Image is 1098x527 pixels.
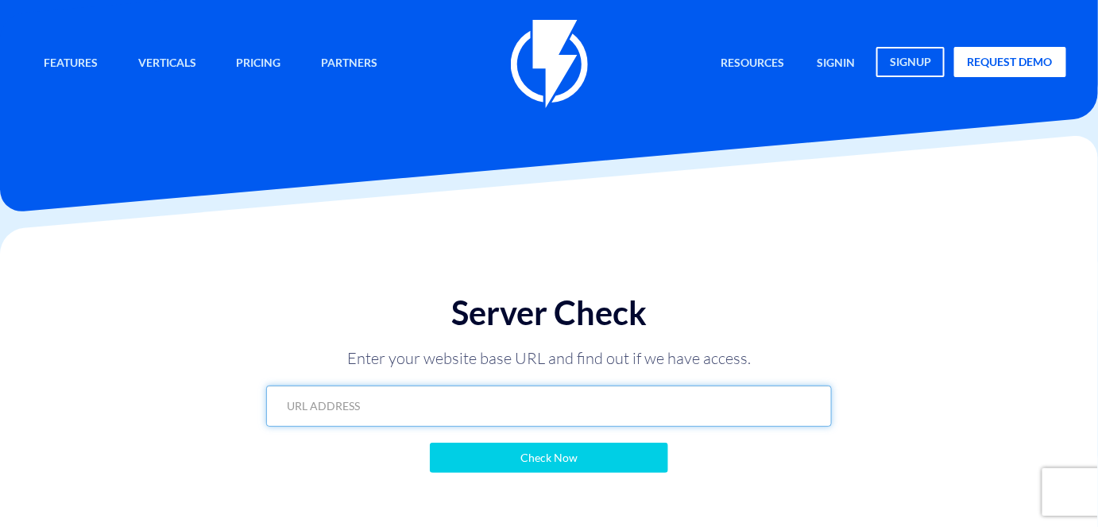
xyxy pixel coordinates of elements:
[126,47,208,81] a: Verticals
[311,347,787,370] p: Enter your website base URL and find out if we have access.
[876,47,945,77] a: signup
[309,47,389,81] a: Partners
[224,47,292,81] a: Pricing
[32,47,110,81] a: Features
[430,443,668,473] input: Check Now
[806,47,868,81] a: signin
[954,47,1066,77] a: request demo
[266,295,831,331] h1: Server Check
[266,386,831,427] input: URL ADDRESS
[709,47,796,81] a: Resources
